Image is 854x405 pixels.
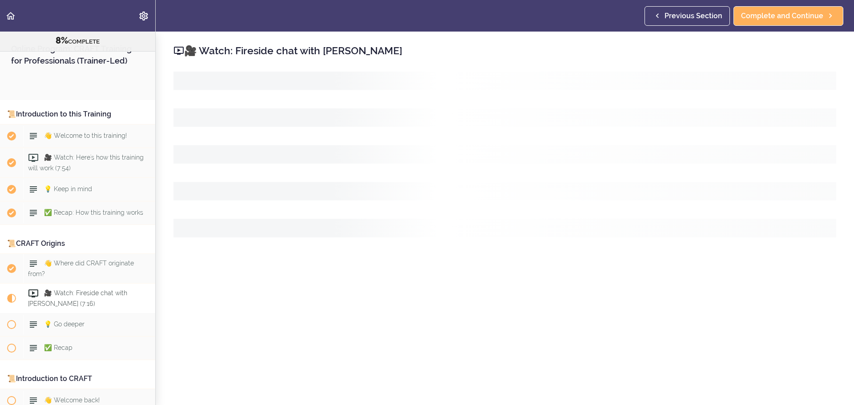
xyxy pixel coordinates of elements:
a: Complete and Continue [733,6,843,26]
span: 👋 Where did CRAFT originate from? [28,260,134,277]
svg: Back to course curriculum [5,11,16,21]
span: 💡 Keep in mind [44,185,92,192]
span: 🎥 Watch: Here's how this training will work (7:54) [28,154,144,171]
span: 8% [56,35,68,46]
span: ✅ Recap [44,344,73,351]
a: Previous Section [645,6,730,26]
svg: Loading [173,72,836,237]
span: 👋 Welcome to this training! [44,132,127,139]
span: 💡 Go deeper [44,321,85,328]
span: 🎥 Watch: Fireside chat with [PERSON_NAME] (7:16) [28,289,127,307]
span: 👋 Welcome back! [44,397,100,404]
span: Previous Section [665,11,722,21]
h2: 🎥 Watch: Fireside chat with [PERSON_NAME] [173,43,836,58]
span: ✅ Recap: How this training works [44,209,143,216]
span: Complete and Continue [741,11,823,21]
svg: Settings Menu [138,11,149,21]
div: COMPLETE [11,35,144,47]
